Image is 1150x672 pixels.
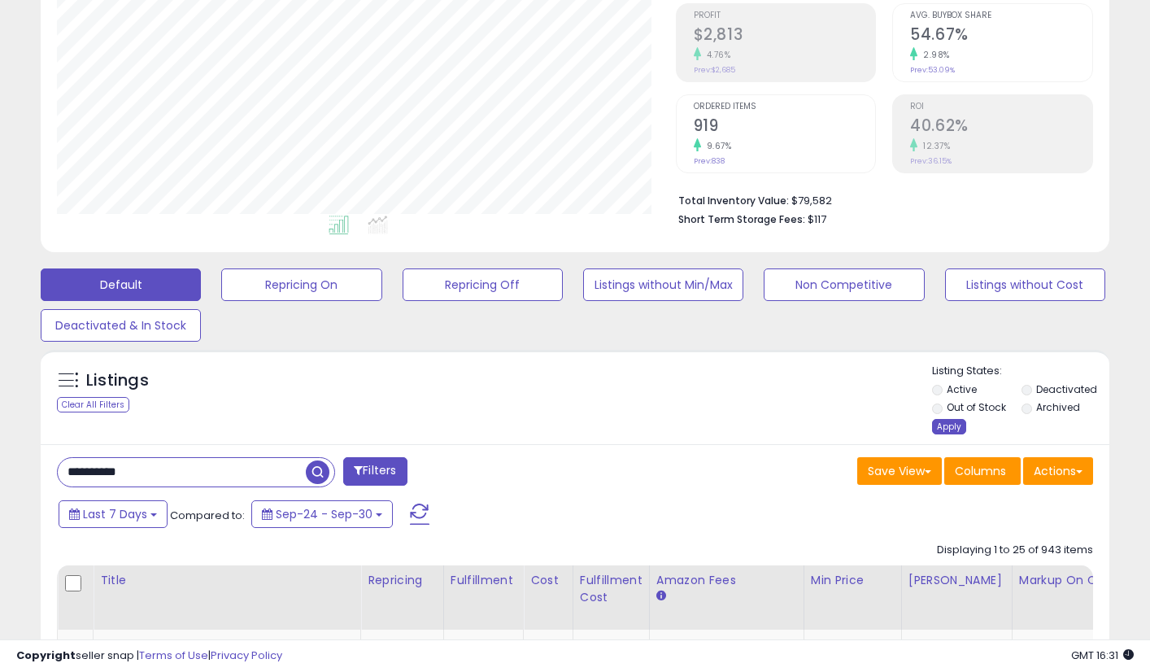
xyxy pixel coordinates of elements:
[530,572,566,589] div: Cost
[678,190,1081,209] li: $79,582
[580,572,643,606] div: Fulfillment Cost
[910,65,955,75] small: Prev: 53.09%
[955,463,1006,479] span: Columns
[910,25,1092,47] h2: 54.67%
[41,309,201,342] button: Deactivated & In Stock
[694,103,876,111] span: Ordered Items
[944,457,1021,485] button: Columns
[139,648,208,663] a: Terms of Use
[41,268,201,301] button: Default
[170,508,245,523] span: Compared to:
[932,364,1109,379] p: Listing States:
[59,500,168,528] button: Last 7 Days
[701,140,732,152] small: 9.67%
[694,25,876,47] h2: $2,813
[57,397,129,412] div: Clear All Filters
[764,268,924,301] button: Non Competitive
[857,457,942,485] button: Save View
[16,648,76,663] strong: Copyright
[83,506,147,522] span: Last 7 Days
[678,212,805,226] b: Short Term Storage Fees:
[86,369,149,392] h5: Listings
[16,648,282,664] div: seller snap | |
[910,116,1092,138] h2: 40.62%
[908,572,1005,589] div: [PERSON_NAME]
[811,572,895,589] div: Min Price
[910,156,952,166] small: Prev: 36.15%
[694,65,735,75] small: Prev: $2,685
[100,572,354,589] div: Title
[701,49,731,61] small: 4.76%
[947,382,977,396] label: Active
[1023,457,1093,485] button: Actions
[1071,648,1134,663] span: 2025-10-8 16:31 GMT
[917,49,950,61] small: 2.98%
[368,572,437,589] div: Repricing
[910,11,1092,20] span: Avg. Buybox Share
[694,116,876,138] h2: 919
[251,500,393,528] button: Sep-24 - Sep-30
[937,543,1093,558] div: Displaying 1 to 25 of 943 items
[910,103,1092,111] span: ROI
[403,268,563,301] button: Repricing Off
[932,419,966,434] div: Apply
[343,457,407,486] button: Filters
[1036,400,1080,414] label: Archived
[945,268,1105,301] button: Listings without Cost
[211,648,282,663] a: Privacy Policy
[947,400,1006,414] label: Out of Stock
[917,140,950,152] small: 12.37%
[583,268,743,301] button: Listings without Min/Max
[808,212,826,227] span: $117
[276,506,372,522] span: Sep-24 - Sep-30
[656,572,797,589] div: Amazon Fees
[1036,382,1097,396] label: Deactivated
[656,589,666,604] small: Amazon Fees.
[694,156,725,166] small: Prev: 838
[221,268,381,301] button: Repricing On
[694,11,876,20] span: Profit
[678,194,789,207] b: Total Inventory Value:
[451,572,516,589] div: Fulfillment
